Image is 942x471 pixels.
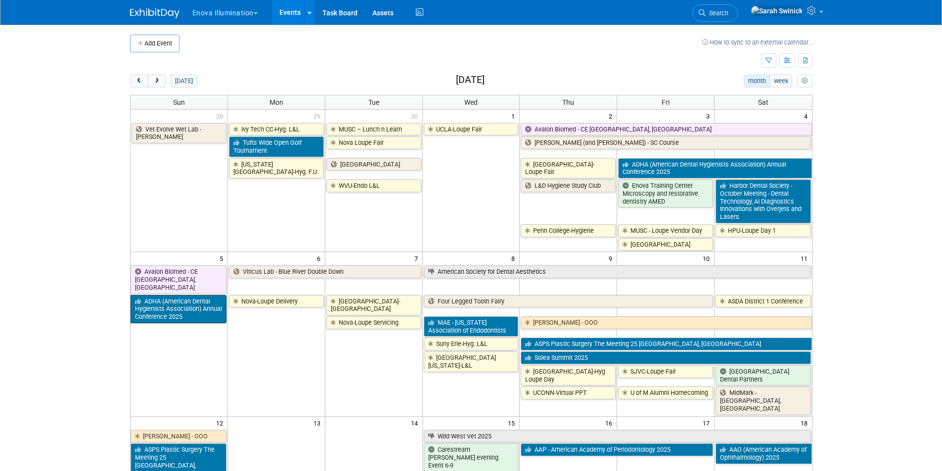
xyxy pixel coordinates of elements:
a: Suny Erie-Hyg. L&L [424,338,519,350]
button: prev [130,75,148,87]
a: [GEOGRAPHIC_DATA]-Loupe Fair [521,158,616,178]
a: Enova Training Center Microscopy and restorative dentistry AMED [618,179,713,208]
button: next [148,75,166,87]
a: Tufts Wide Open Golf Tournament [229,136,324,157]
a: [PERSON_NAME] (and [PERSON_NAME]) - SC Course [521,136,810,149]
img: ExhibitDay [130,8,179,18]
span: Sat [758,98,768,106]
a: [GEOGRAPHIC_DATA] [618,238,713,251]
span: 2 [608,110,617,122]
span: 9 [608,252,617,264]
span: Tue [368,98,379,106]
a: Nova-Loupe Delivery [229,295,324,308]
a: UCLA-Loupe Fair [424,123,519,136]
a: ASPS Plastic Surgery The Meeting 25 [GEOGRAPHIC_DATA], [GEOGRAPHIC_DATA] [521,338,811,350]
a: MUSC – Lunch n Learn [326,123,421,136]
a: AAP - American Academy of Periodontology 2025 [521,443,713,456]
span: 3 [705,110,714,122]
a: American Society for Dental Aesthetics [424,265,811,278]
span: 1 [510,110,519,122]
a: Avalon Biomed - CE [GEOGRAPHIC_DATA], [GEOGRAPHIC_DATA] [521,123,811,136]
span: 5 [219,252,227,264]
img: Sarah Swinick [751,5,803,16]
a: Avalon Biomed - CE [GEOGRAPHIC_DATA], [GEOGRAPHIC_DATA] [131,265,226,294]
button: month [744,75,770,87]
a: ASDA District 1 Conference [716,295,810,308]
button: [DATE] [171,75,197,87]
h2: [DATE] [456,75,485,86]
a: Search [692,4,738,22]
a: Ivy Tech CC-Hyg. L&L [229,123,324,136]
span: Wed [464,98,478,106]
button: week [769,75,792,87]
a: [PERSON_NAME] - OOO [131,430,226,443]
a: ADHA (American Dental Hygienists Association) Annual Conference 2025 [131,295,226,323]
span: 17 [702,417,714,429]
span: 13 [313,417,325,429]
a: Nova-Loupe Servicing [326,316,421,329]
a: Four Legged Tooth Fairy [424,295,714,308]
a: How to sync to an external calendar... [702,39,812,46]
a: [PERSON_NAME] - OOO [521,316,811,329]
span: 30 [410,110,422,122]
span: Fri [662,98,670,106]
a: [GEOGRAPHIC_DATA]-Hyg Loupe Day [521,365,616,385]
a: Penn College-Hygiene [521,224,616,237]
a: Nova Loupe Fair [326,136,421,149]
a: SJVC-Loupe Fair [618,365,713,378]
a: MidMark - [GEOGRAPHIC_DATA], [GEOGRAPHIC_DATA] [716,386,810,415]
a: MAE - [US_STATE] Association of Endodontists [424,316,519,337]
span: 14 [410,417,422,429]
a: MUSC - Loupe Vendor Day [618,224,713,237]
a: [GEOGRAPHIC_DATA] [326,158,421,171]
a: [GEOGRAPHIC_DATA]-[GEOGRAPHIC_DATA] [326,295,421,315]
a: AAO (American Academy of Ophthalmology) 2025 [716,443,811,464]
a: [GEOGRAPHIC_DATA] Dental Partners [716,365,810,385]
span: Search [706,9,728,17]
span: 11 [800,252,812,264]
span: 10 [702,252,714,264]
span: 15 [507,417,519,429]
button: myCustomButton [797,75,812,87]
span: 4 [803,110,812,122]
span: 6 [316,252,325,264]
a: UCONN-Virtual PPT [521,386,616,399]
span: 16 [604,417,617,429]
span: 18 [800,417,812,429]
span: 28 [215,110,227,122]
a: [GEOGRAPHIC_DATA][US_STATE]-L&L [424,351,519,372]
a: HPU-Loupe Day 1 [716,224,810,237]
i: Personalize Calendar [802,78,808,85]
a: ADHA (American Dental Hygienists Association) Annual Conference 2025 [618,158,811,178]
span: Mon [269,98,283,106]
span: 8 [510,252,519,264]
a: Vet Evolve Wet Lab - [PERSON_NAME] [132,123,226,143]
button: Add Event [130,35,179,52]
a: [US_STATE][GEOGRAPHIC_DATA]-Hyg. F.U. [229,158,324,178]
a: Harbor Dental Society - October Meeting - Dental Technology, AI Diagnostics Innovations with Over... [716,179,810,223]
span: 7 [413,252,422,264]
a: Solea Summit 2025 [521,351,810,364]
span: 29 [313,110,325,122]
a: L&D Hygiene Study Club [521,179,616,192]
a: Viticus Lab - Blue River Double Down [229,265,421,278]
span: 12 [215,417,227,429]
a: Wild West Vet 2025 [424,430,811,443]
span: Sun [173,98,185,106]
span: Thu [562,98,574,106]
a: U of M Alumni Homecoming [618,386,713,399]
a: WVU-Endo L&L [326,179,421,192]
